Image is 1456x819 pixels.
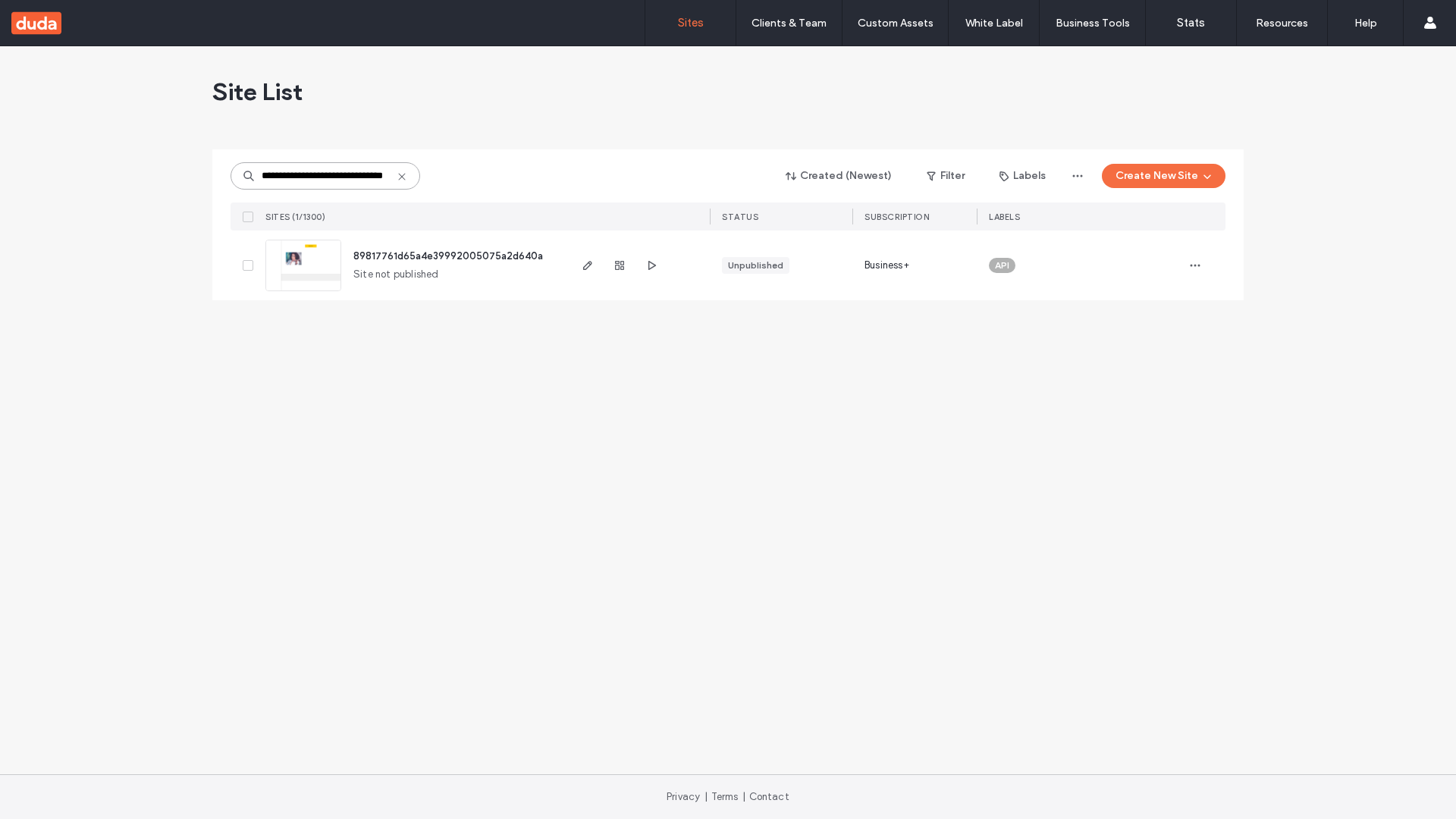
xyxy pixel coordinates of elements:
[265,212,325,222] span: SITES (1/1300)
[212,77,303,107] span: Site List
[773,164,905,188] button: Created (Newest)
[995,259,1009,272] span: API
[752,17,827,30] label: Clients & Team
[39,11,70,24] span: Help
[965,17,1023,30] label: White Label
[722,212,758,222] span: STATUS
[989,212,1020,222] span: LABELS
[1102,164,1225,188] button: Create New Site
[858,17,934,30] label: Custom Assets
[742,791,745,802] span: |
[749,791,789,802] a: Contact
[1354,17,1377,30] label: Help
[1056,17,1130,30] label: Business Tools
[711,791,739,802] a: Terms
[353,267,439,282] span: Site not published
[1256,17,1308,30] label: Resources
[704,791,708,802] span: |
[728,259,783,272] div: Unpublished
[864,212,929,222] span: SUBSCRIPTION
[678,16,704,30] label: Sites
[353,250,543,262] a: 89817761d65a4e39992005075a2d640a
[864,258,909,273] span: Business+
[912,164,980,188] button: Filter
[667,791,700,802] a: Privacy
[986,164,1059,188] button: Labels
[1177,16,1205,30] label: Stats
